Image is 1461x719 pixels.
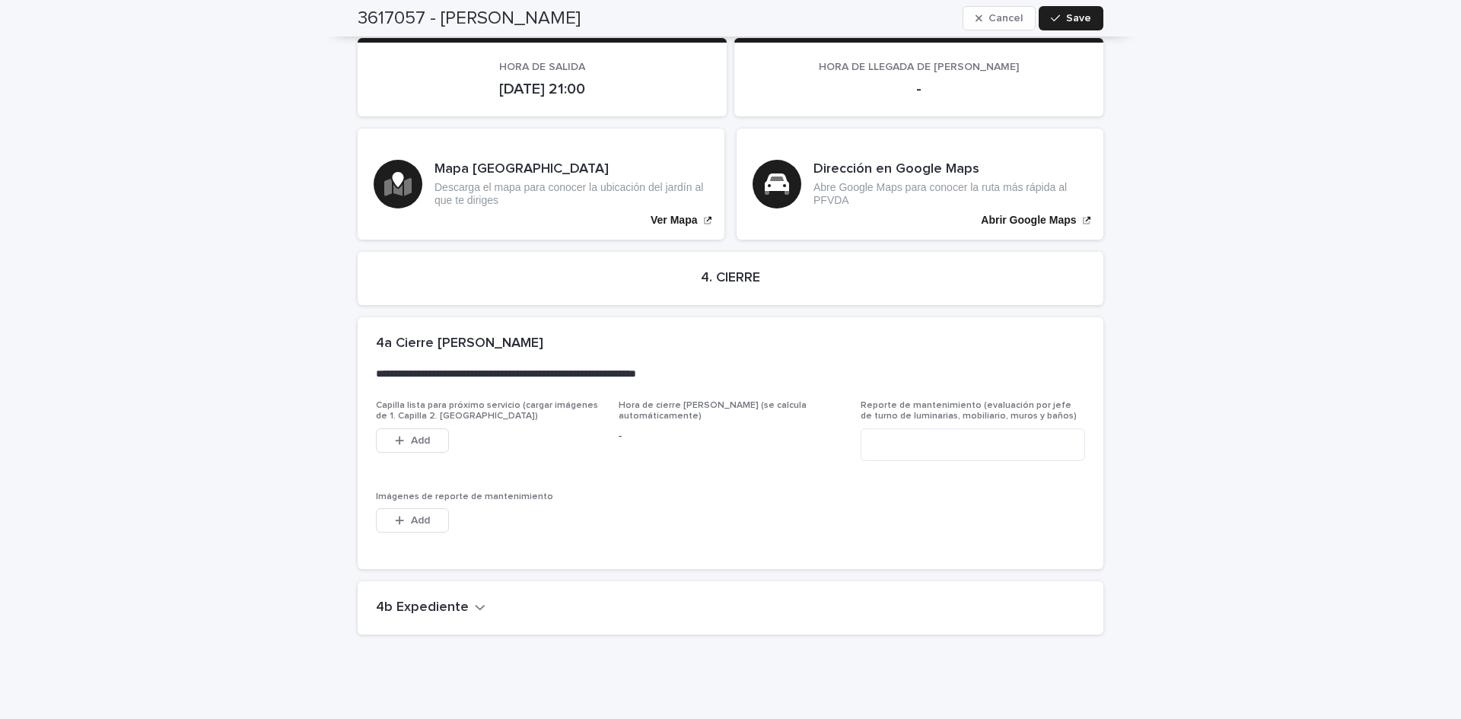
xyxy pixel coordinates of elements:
[376,508,449,533] button: Add
[376,600,469,616] h2: 4b Expediente
[358,129,724,240] a: Ver Mapa
[434,161,708,178] h3: Mapa [GEOGRAPHIC_DATA]
[619,401,807,421] span: Hora de cierre [PERSON_NAME] (se calcula automáticamente)
[1066,13,1091,24] span: Save
[651,214,697,227] p: Ver Mapa
[813,161,1087,178] h3: Dirección en Google Maps
[819,62,1019,72] span: HORA DE LLEGADA DE [PERSON_NAME]
[376,428,449,453] button: Add
[753,80,1085,98] p: -
[376,600,485,616] button: 4b Expediente
[376,492,553,501] span: Imágenes de reporte de mantenimiento
[358,8,581,30] h2: 3617057 - [PERSON_NAME]
[376,336,543,352] h2: 4a Cierre [PERSON_NAME]
[376,80,708,98] p: [DATE] 21:00
[813,181,1087,207] p: Abre Google Maps para conocer la ruta más rápida al PFVDA
[411,515,430,526] span: Add
[701,270,760,287] h2: 4. CIERRE
[861,401,1077,421] span: Reporte de mantenimiento (evaluación por jefe de turno de luminarias, mobiliario, muros y baños)
[376,401,598,421] span: Capilla lista para próximo servicio (cargar imágenes de 1. Capilla 2. [GEOGRAPHIC_DATA])
[981,214,1076,227] p: Abrir Google Maps
[963,6,1036,30] button: Cancel
[499,62,585,72] span: HORA DE SALIDA
[434,181,708,207] p: Descarga el mapa para conocer la ubicación del jardín al que te diriges
[988,13,1023,24] span: Cancel
[737,129,1103,240] a: Abrir Google Maps
[411,435,430,446] span: Add
[619,428,843,444] p: -
[1039,6,1103,30] button: Save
